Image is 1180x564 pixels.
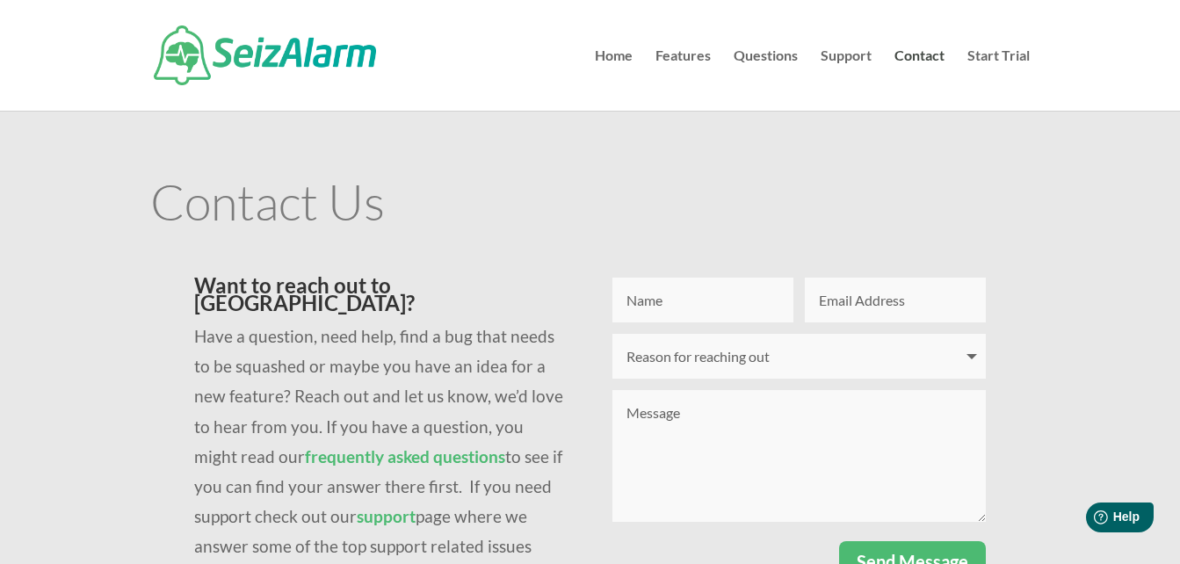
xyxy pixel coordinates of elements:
[821,49,872,111] a: Support
[357,506,416,526] a: support
[305,446,505,466] a: frequently asked questions
[1024,495,1161,545] iframe: Help widget launcher
[194,272,415,315] span: Want to reach out to [GEOGRAPHIC_DATA]?
[655,49,711,111] a: Features
[967,49,1030,111] a: Start Trial
[595,49,633,111] a: Home
[805,278,986,322] input: Email Address
[734,49,798,111] a: Questions
[150,177,1030,235] h1: Contact Us
[154,25,376,85] img: SeizAlarm
[894,49,945,111] a: Contact
[612,278,793,322] input: Name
